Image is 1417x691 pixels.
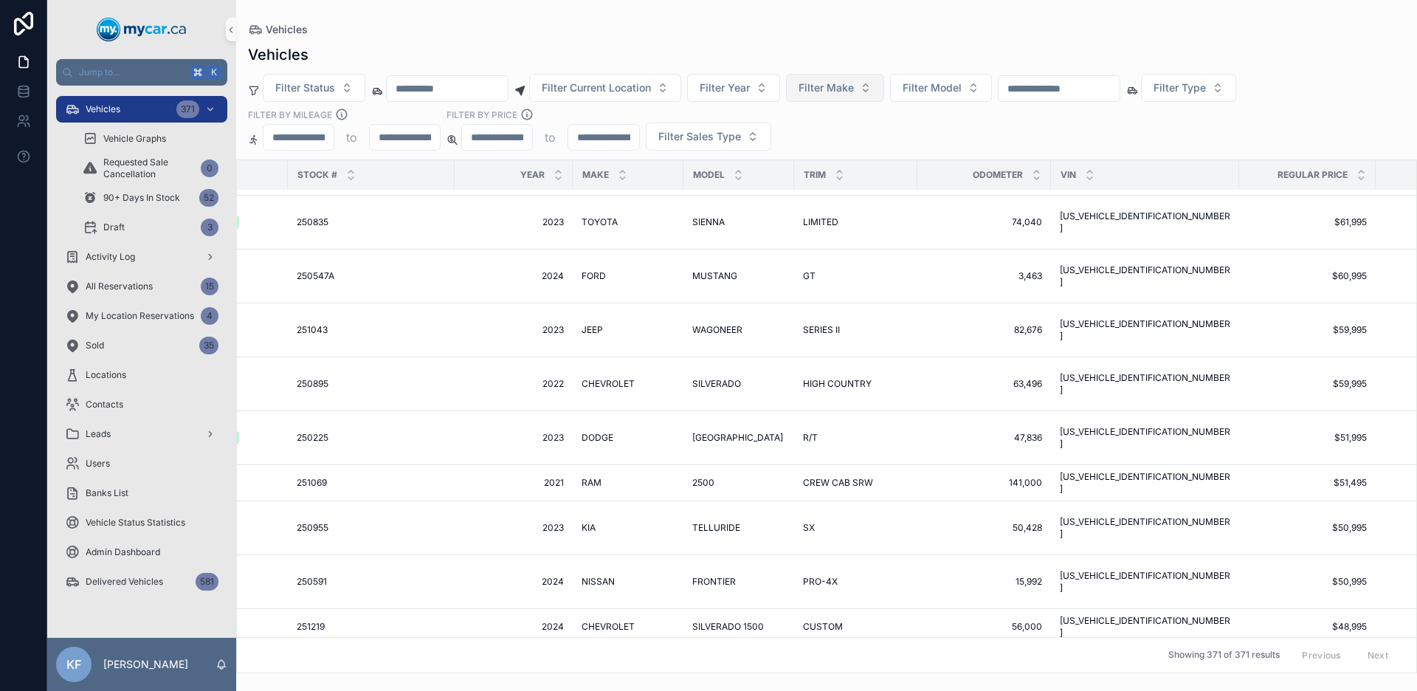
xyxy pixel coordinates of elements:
[248,22,308,37] a: Vehicles
[297,477,446,489] a: 251069
[297,477,327,489] span: 251069
[687,74,780,102] button: Select Button
[86,281,153,292] span: All Reservations
[582,621,635,633] span: CHEVROLET
[692,378,785,390] a: SILVERADO
[1060,210,1230,234] a: [US_VEHICLE_IDENTIFICATION_NUMBER]
[201,159,218,177] div: 0
[201,219,218,236] div: 3
[86,310,194,322] span: My Location Reservations
[692,432,785,444] a: [GEOGRAPHIC_DATA]
[463,270,564,282] a: 2024
[582,522,675,534] a: KIA
[266,22,308,37] span: Vehicles
[103,657,188,672] p: [PERSON_NAME]
[1141,74,1236,102] button: Select Button
[692,270,737,282] span: MUSTANG
[463,522,564,534] a: 2023
[692,324,785,336] a: WAGONEER
[1248,432,1367,444] a: $51,995
[786,74,884,102] button: Select Button
[926,270,1042,282] span: 3,463
[582,522,596,534] span: KIA
[803,477,909,489] a: CREW CAB SRW
[1060,471,1230,495] span: [US_VEHICLE_IDENTIFICATION_NUMBER]
[297,270,334,282] span: 250547A
[463,477,564,489] span: 2021
[1060,372,1230,396] a: [US_VEHICLE_IDENTIFICATION_NUMBER]
[803,378,872,390] span: HIGH COUNTRY
[803,216,838,228] span: LIMITED
[297,378,328,390] span: 250895
[1060,318,1230,342] span: [US_VEHICLE_IDENTIFICATION_NUMBER]
[926,522,1042,534] a: 50,428
[1248,477,1367,489] a: $51,495
[799,80,854,95] span: Filter Make
[926,432,1042,444] span: 47,836
[86,546,160,558] span: Admin Dashboard
[692,576,736,588] span: FRONTIER
[86,576,163,588] span: Delivered Vehicles
[201,278,218,295] div: 15
[582,432,675,444] a: DODGE
[297,169,337,181] span: Stock #
[463,432,564,444] a: 2023
[463,324,564,336] span: 2023
[692,378,741,390] span: SILVERADO
[56,421,227,447] a: Leads
[582,477,601,489] span: RAM
[56,332,227,359] a: Sold35
[297,576,446,588] a: 250591
[926,621,1042,633] span: 56,000
[926,216,1042,228] a: 74,040
[582,324,603,336] span: JEEP
[196,573,218,591] div: 581
[926,477,1042,489] span: 141,000
[803,576,838,588] span: PRO-4X
[803,621,843,633] span: CUSTOM
[463,576,564,588] span: 2024
[803,216,909,228] a: LIMITED
[199,337,218,354] div: 35
[692,621,764,633] span: SILVERADO 1500
[346,128,357,146] p: to
[1248,576,1367,588] span: $50,995
[1248,522,1367,534] span: $50,995
[1248,621,1367,633] span: $48,995
[47,86,236,614] div: scrollable content
[86,251,135,263] span: Activity Log
[1060,516,1230,540] a: [US_VEHICLE_IDENTIFICATION_NUMBER]
[463,378,564,390] span: 2022
[582,576,615,588] span: NISSAN
[1060,570,1230,594] a: [US_VEHICLE_IDENTIFICATION_NUMBER]
[97,18,187,41] img: App logo
[199,189,218,207] div: 52
[74,155,227,182] a: Requested Sale Cancellation0
[700,80,750,95] span: Filter Year
[86,369,126,381] span: Locations
[926,324,1042,336] span: 82,676
[582,270,675,282] a: FORD
[56,273,227,300] a: All Reservations15
[297,432,328,444] span: 250225
[297,324,328,336] span: 251043
[74,214,227,241] a: Draft3
[803,576,909,588] a: PRO-4X
[56,568,227,595] a: Delivered Vehicles581
[297,216,446,228] a: 250835
[1060,264,1230,288] span: [US_VEHICLE_IDENTIFICATION_NUMBER]
[1061,169,1076,181] span: VIN
[1248,378,1367,390] a: $59,995
[176,100,199,118] div: 371
[248,108,332,121] label: Filter By Mileage
[582,270,606,282] span: FORD
[1248,270,1367,282] a: $60,995
[582,378,675,390] a: CHEVROLET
